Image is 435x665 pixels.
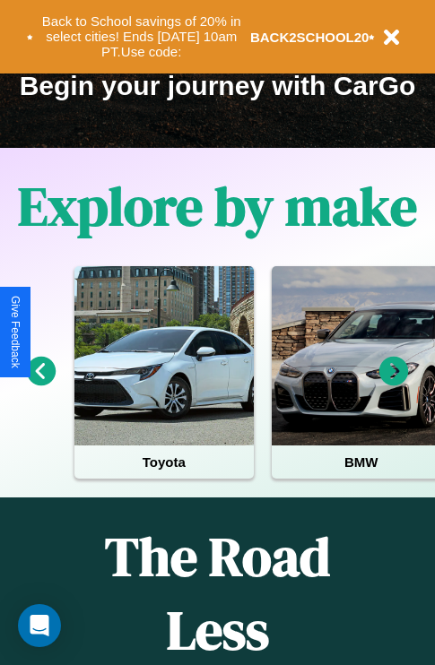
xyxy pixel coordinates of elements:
b: BACK2SCHOOL20 [250,30,370,45]
h4: Toyota [74,445,254,479]
div: Open Intercom Messenger [18,604,61,647]
div: Give Feedback [9,296,22,368]
button: Back to School savings of 20% in select cities! Ends [DATE] 10am PT.Use code: [33,9,250,65]
h1: Explore by make [18,169,417,243]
